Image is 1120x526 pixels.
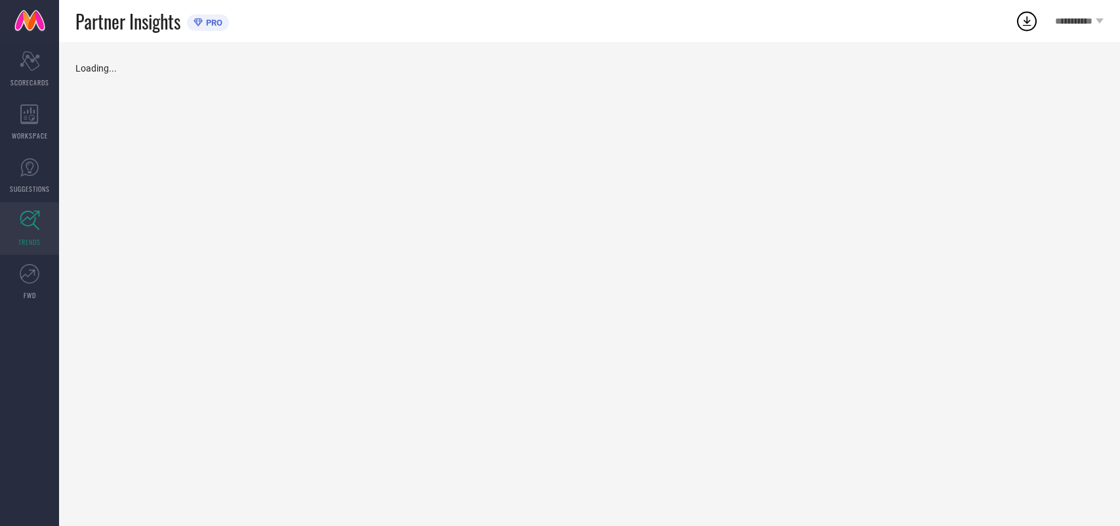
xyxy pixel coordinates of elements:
[18,237,41,247] span: TRENDS
[75,63,117,74] span: Loading...
[10,184,50,194] span: SUGGESTIONS
[12,131,48,141] span: WORKSPACE
[75,8,180,35] span: Partner Insights
[24,290,36,300] span: FWD
[203,18,222,28] span: PRO
[10,77,49,87] span: SCORECARDS
[1015,9,1039,33] div: Open download list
